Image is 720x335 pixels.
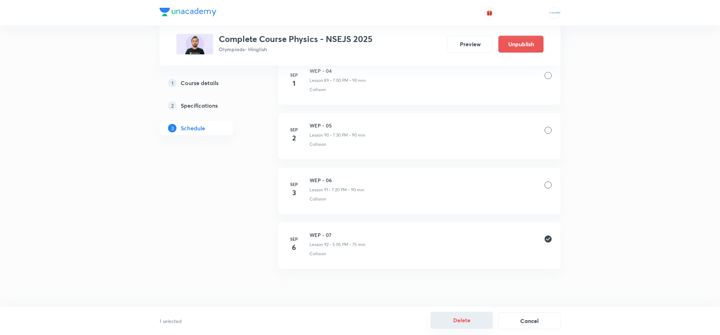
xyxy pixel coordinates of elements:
h6: WEP - 07 [310,231,365,239]
p: Lesson 92 • 5:05 PM • 75 min [310,241,365,248]
h6: Sep [287,181,301,187]
h4: 2 [287,133,301,143]
img: MOHAMMED SHOAIB [548,7,560,19]
img: 791B8889-BAA3-4F5D-8A57-FE0B68EA87B4_plus.png [176,34,213,54]
p: 3 [168,124,176,132]
a: 2Specifications [160,98,256,113]
h4: 3 [287,187,301,198]
h6: WEP - 06 [310,177,364,184]
p: Lesson 91 • 7:20 PM • 90 min [310,187,364,193]
h6: Sep [287,126,301,133]
img: avatar [486,10,493,16]
h4: 6 [287,242,301,253]
a: 1Course details [160,76,256,90]
button: Delete [431,312,493,329]
h4: 1 [287,78,301,89]
p: Collision [310,141,326,148]
p: Lesson 90 • 7:30 PM • 90 min [310,132,365,138]
p: 1 selected [160,317,306,325]
h6: WEP - 04 [310,67,366,74]
button: avatar [484,7,495,18]
button: Cancel [498,312,560,329]
h5: Schedule [181,124,205,132]
button: Preview [448,36,493,53]
h5: Specifications [181,101,218,110]
h5: Course details [181,79,218,87]
h6: WEP - 05 [310,122,365,129]
p: Lesson 89 • 7:00 PM • 90 min [310,77,366,84]
p: 1 [168,79,176,87]
h6: Sep [287,72,301,78]
h6: Sep [287,236,301,242]
img: Company Logo [160,8,216,16]
p: Collision [310,251,326,257]
a: Company Logo [160,8,216,18]
p: Olympiads • Hinglish [219,46,372,53]
button: Unpublish [498,36,544,53]
p: Collision [310,196,326,202]
h3: Complete Course Physics - NSEJS 2025 [219,34,372,44]
p: Collision [310,86,326,93]
p: 2 [168,101,176,110]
